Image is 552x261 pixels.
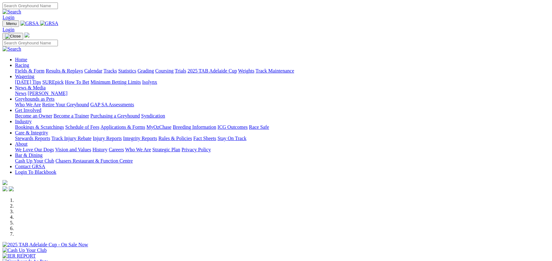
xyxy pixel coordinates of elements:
a: Coursing [155,68,174,73]
img: logo-grsa-white.png [24,33,29,38]
a: Who We Are [125,147,151,152]
button: Toggle navigation [3,20,19,27]
a: Careers [109,147,124,152]
div: Wagering [15,79,549,85]
a: Breeding Information [173,124,216,130]
div: News & Media [15,91,549,96]
a: History [92,147,107,152]
div: About [15,147,549,153]
a: Bookings & Scratchings [15,124,64,130]
div: Care & Integrity [15,136,549,141]
a: Track Maintenance [256,68,294,73]
a: Become an Owner [15,113,52,118]
div: Get Involved [15,113,549,119]
img: Search [3,9,21,15]
a: Wagering [15,74,34,79]
a: Privacy Policy [181,147,211,152]
a: Track Injury Rebate [51,136,91,141]
input: Search [3,40,58,46]
span: Menu [6,21,17,26]
a: Login [3,27,14,32]
a: Strategic Plan [152,147,180,152]
a: Statistics [118,68,136,73]
a: Rules & Policies [158,136,192,141]
a: ICG Outcomes [217,124,248,130]
a: Trials [175,68,186,73]
a: Results & Replays [46,68,83,73]
a: Become a Trainer [54,113,89,118]
a: GAP SA Assessments [90,102,134,107]
a: Stewards Reports [15,136,50,141]
a: Vision and Values [55,147,91,152]
a: Greyhounds as Pets [15,96,54,102]
a: Calendar [84,68,102,73]
a: Isolynx [142,79,157,85]
a: Who We Are [15,102,41,107]
button: Toggle navigation [3,33,23,40]
a: Minimum Betting Limits [90,79,141,85]
a: Get Involved [15,108,41,113]
img: twitter.svg [9,186,14,191]
a: News [15,91,26,96]
img: GRSA [20,21,39,26]
img: 2025 TAB Adelaide Cup - On Sale Now [3,242,88,248]
img: GRSA [40,21,59,26]
a: Purchasing a Greyhound [90,113,140,118]
a: About [15,141,28,147]
a: Racing [15,63,29,68]
a: Weights [238,68,254,73]
a: Home [15,57,27,62]
div: Industry [15,124,549,130]
img: logo-grsa-white.png [3,180,8,185]
input: Search [3,3,58,9]
div: Racing [15,68,549,74]
a: Fields & Form [15,68,44,73]
img: Search [3,46,21,52]
a: Tracks [104,68,117,73]
a: Login To Blackbook [15,169,56,175]
a: SUREpick [42,79,64,85]
a: Chasers Restaurant & Function Centre [55,158,133,163]
a: Fact Sheets [193,136,216,141]
img: IER REPORT [3,253,36,259]
a: Grading [138,68,154,73]
a: We Love Our Dogs [15,147,54,152]
div: Greyhounds as Pets [15,102,549,108]
a: [DATE] Tips [15,79,41,85]
a: Contact GRSA [15,164,45,169]
a: News & Media [15,85,46,90]
a: Syndication [141,113,165,118]
div: Bar & Dining [15,158,549,164]
a: Cash Up Your Club [15,158,54,163]
a: Applications & Forms [100,124,145,130]
a: Care & Integrity [15,130,48,135]
a: Retire Your Greyhound [42,102,89,107]
a: How To Bet [65,79,89,85]
a: 2025 TAB Adelaide Cup [187,68,237,73]
img: Cash Up Your Club [3,248,47,253]
a: [PERSON_NAME] [28,91,67,96]
a: Integrity Reports [123,136,157,141]
a: Bar & Dining [15,153,43,158]
a: Schedule of Fees [65,124,99,130]
img: Close [5,34,21,39]
a: Race Safe [249,124,269,130]
a: Industry [15,119,32,124]
a: Login [3,15,14,20]
a: Stay On Track [217,136,246,141]
a: MyOzChase [146,124,171,130]
img: facebook.svg [3,186,8,191]
a: Injury Reports [93,136,122,141]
